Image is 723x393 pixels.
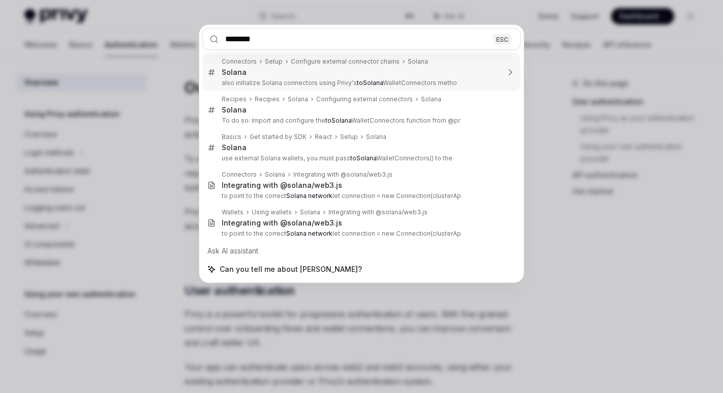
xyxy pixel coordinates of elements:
div: Using wallets [252,208,292,216]
div: Wallets [222,208,244,216]
span: Can you tell me about [PERSON_NAME]? [220,264,362,274]
div: Integrating with @solana/web3.js [328,208,428,216]
div: Ask AI assistant [202,242,521,260]
div: Solana [408,58,428,66]
div: Connectors [222,58,257,66]
div: ESC [493,34,511,44]
div: Solana [222,68,247,77]
div: Solana [288,95,308,103]
div: Configure external connector chains [291,58,400,66]
div: Basics [222,133,242,141]
p: use external Solana wallets, you must pass WalletConnectors() to the [222,154,499,162]
div: Recipes [255,95,280,103]
div: Configuring external connectors [316,95,413,103]
b: toSolana [325,117,351,124]
div: Setup [340,133,358,141]
p: To do so: Import and configure the WalletConnectors function from @pr [222,117,499,125]
div: Solana [421,95,441,103]
div: Integrating with @solana/web3.js [222,218,342,228]
p: to point to the correct let connection = new Connection(clusterAp [222,192,499,200]
div: Get started by SDK [250,133,307,141]
div: Solana [222,143,247,152]
b: toSolana [357,79,383,87]
div: Connectors [222,171,257,179]
b: Solana network [286,230,333,237]
b: toSolana [350,154,376,162]
div: Integrating with @solana/web3.js [293,171,393,179]
p: also initialize Solana connectors using Privy's WalletConnectors metho [222,79,499,87]
div: Solana [265,171,285,179]
div: React [315,133,332,141]
p: to point to the correct let connection = new Connection(clusterAp [222,230,499,238]
div: Integrating with @solana/web3.js [222,181,342,190]
div: Solana [366,133,386,141]
div: Setup [265,58,283,66]
div: Solana [300,208,320,216]
b: Solana network [286,192,333,200]
div: Solana [222,105,247,115]
div: Recipes [222,95,247,103]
